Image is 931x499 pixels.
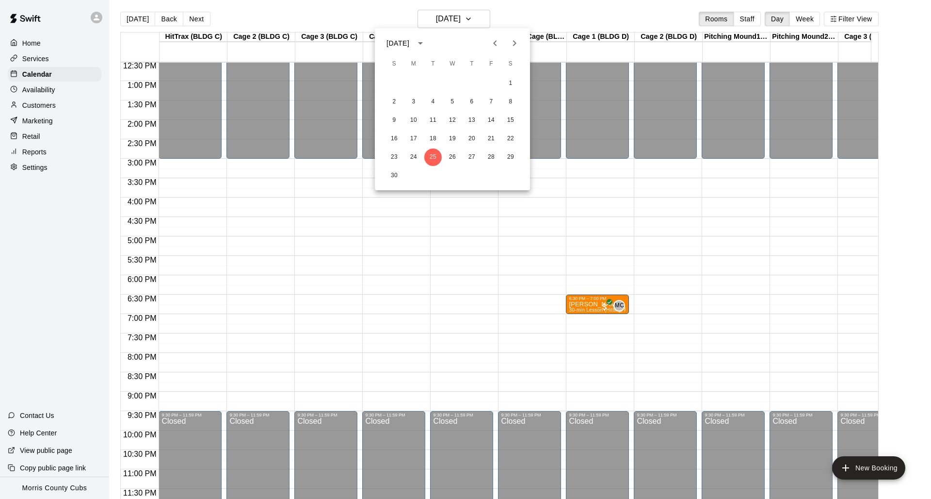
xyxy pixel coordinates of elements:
[385,93,403,111] button: 2
[385,167,403,184] button: 30
[385,54,403,74] span: Sunday
[502,54,519,74] span: Saturday
[444,149,461,166] button: 26
[502,93,519,111] button: 8
[385,112,403,129] button: 9
[482,54,500,74] span: Friday
[386,38,409,49] div: [DATE]
[412,35,429,51] button: calendar view is open, switch to year view
[424,93,442,111] button: 4
[424,149,442,166] button: 25
[463,112,481,129] button: 13
[505,33,524,53] button: Next month
[485,33,505,53] button: Previous month
[502,149,519,166] button: 29
[405,112,422,129] button: 10
[405,93,422,111] button: 3
[463,54,481,74] span: Thursday
[502,75,519,92] button: 1
[424,54,442,74] span: Tuesday
[444,54,461,74] span: Wednesday
[502,112,519,129] button: 15
[482,130,500,148] button: 21
[444,112,461,129] button: 12
[424,112,442,129] button: 11
[502,130,519,148] button: 22
[405,130,422,148] button: 17
[444,130,461,148] button: 19
[405,54,422,74] span: Monday
[463,93,481,111] button: 6
[482,112,500,129] button: 14
[385,149,403,166] button: 23
[463,130,481,148] button: 20
[444,93,461,111] button: 5
[482,149,500,166] button: 28
[405,149,422,166] button: 24
[385,130,403,148] button: 16
[424,130,442,148] button: 18
[463,149,481,166] button: 27
[482,93,500,111] button: 7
